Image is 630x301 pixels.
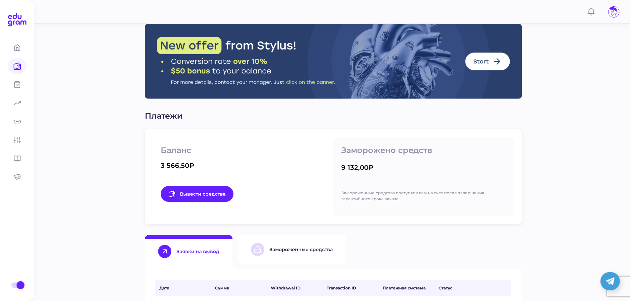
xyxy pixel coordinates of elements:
button: Замороженные средства [238,235,346,264]
span: Платежная система [383,285,435,291]
p: Платежи [145,111,522,121]
span: Вывести средства [169,191,226,197]
span: Статус [439,285,511,291]
div: 9 132,00₽ [341,163,373,172]
a: Вывести средства [161,186,233,202]
div: Замороженные средства [270,246,333,252]
div: 3 566,50₽ [161,161,194,170]
div: Заявки на вывод [177,248,219,254]
span: Дата [159,285,211,291]
img: Stylus Banner [145,24,522,99]
button: Заявки на вывод [145,235,232,264]
p: Баланс [161,145,325,156]
span: Сумма [215,285,267,291]
p: Замороженные средства поступят к вам на счет после завершения гарантийного срока заказа. [341,190,506,202]
span: Withdrawal ID [271,285,323,291]
span: Transaction ID [327,285,379,291]
p: Заморожено средств [341,145,506,156]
